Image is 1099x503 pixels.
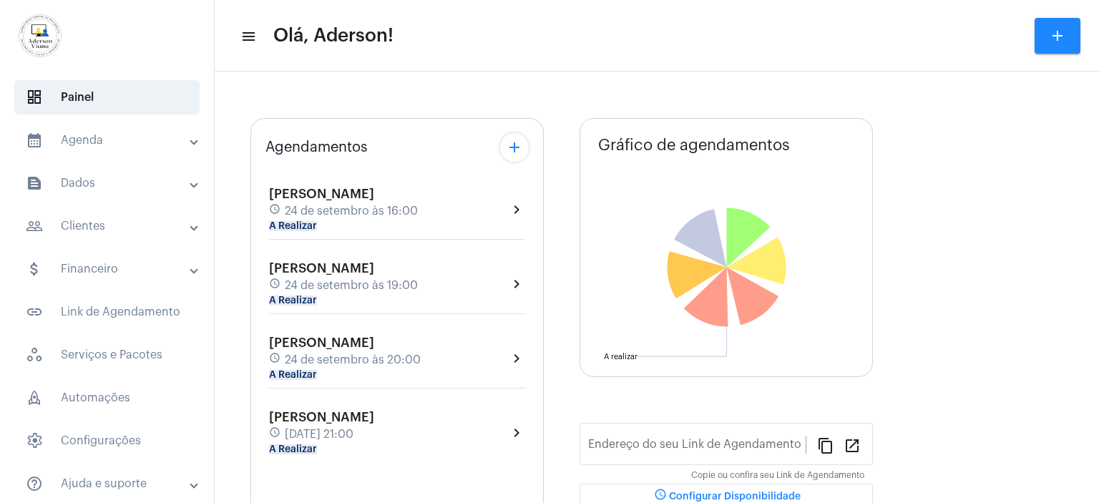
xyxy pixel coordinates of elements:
[26,175,191,192] mat-panel-title: Dados
[269,187,374,200] span: [PERSON_NAME]
[14,338,200,372] span: Serviços e Pacotes
[26,89,43,106] span: sidenav icon
[26,260,191,278] mat-panel-title: Financeiro
[26,260,43,278] mat-icon: sidenav icon
[285,205,418,218] span: 24 de setembro às 16:00
[273,24,394,47] span: Olá, Aderson!
[604,353,638,361] text: A realizar
[588,441,806,454] input: Link
[269,352,282,368] mat-icon: schedule
[265,140,368,155] span: Agendamentos
[508,201,525,218] mat-icon: chevron_right
[691,471,864,481] mat-hint: Copie ou confira seu Link de Agendamento
[26,132,191,149] mat-panel-title: Agenda
[269,262,374,275] span: [PERSON_NAME]
[269,370,317,380] mat-chip: A Realizar
[9,123,214,157] mat-expansion-panel-header: sidenav iconAgenda
[14,80,200,114] span: Painel
[26,432,43,449] span: sidenav icon
[285,279,418,292] span: 24 de setembro às 19:00
[26,475,43,492] mat-icon: sidenav icon
[844,436,861,454] mat-icon: open_in_new
[26,475,191,492] mat-panel-title: Ajuda e suporte
[285,428,353,441] span: [DATE] 21:00
[269,336,374,349] span: [PERSON_NAME]
[269,426,282,442] mat-icon: schedule
[26,218,43,235] mat-icon: sidenav icon
[9,467,214,501] mat-expansion-panel-header: sidenav iconAjuda e suporte
[269,203,282,219] mat-icon: schedule
[14,381,200,415] span: Automações
[598,137,790,154] span: Gráfico de agendamentos
[26,303,43,321] mat-icon: sidenav icon
[240,28,255,45] mat-icon: sidenav icon
[269,411,374,424] span: [PERSON_NAME]
[652,492,801,502] span: Configurar Disponibilidade
[14,295,200,329] span: Link de Agendamento
[26,389,43,406] span: sidenav icon
[269,221,317,231] mat-chip: A Realizar
[26,346,43,363] span: sidenav icon
[14,424,200,458] span: Configurações
[269,278,282,293] mat-icon: schedule
[508,275,525,293] mat-icon: chevron_right
[285,353,421,366] span: 24 de setembro às 20:00
[269,444,317,454] mat-chip: A Realizar
[506,139,523,156] mat-icon: add
[817,436,834,454] mat-icon: content_copy
[9,166,214,200] mat-expansion-panel-header: sidenav iconDados
[11,7,69,64] img: d7e3195d-0907-1efa-a796-b593d293ae59.png
[269,296,317,306] mat-chip: A Realizar
[508,424,525,441] mat-icon: chevron_right
[9,209,214,243] mat-expansion-panel-header: sidenav iconClientes
[26,218,191,235] mat-panel-title: Clientes
[508,350,525,367] mat-icon: chevron_right
[26,132,43,149] mat-icon: sidenav icon
[9,252,214,286] mat-expansion-panel-header: sidenav iconFinanceiro
[1049,27,1066,44] mat-icon: add
[26,175,43,192] mat-icon: sidenav icon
